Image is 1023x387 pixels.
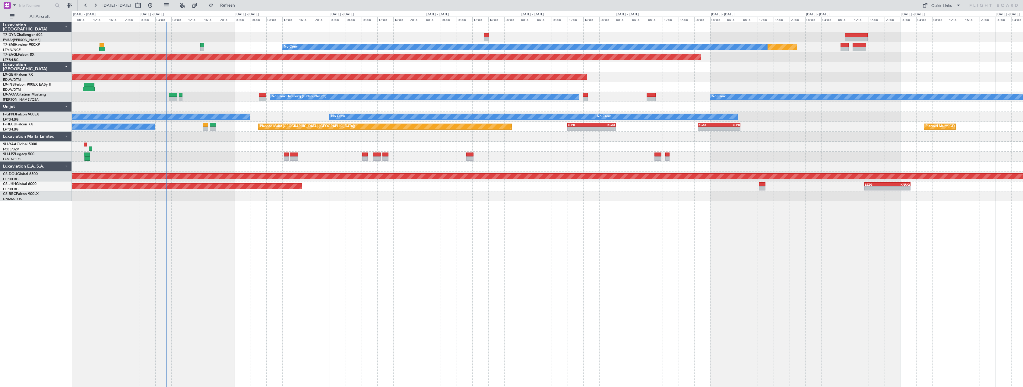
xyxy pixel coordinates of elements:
[3,53,34,57] a: T7-EAGLFalcon 8X
[3,157,21,162] a: LFMD/CEQ
[16,14,64,19] span: All Aircraft
[568,123,592,127] div: LFPB
[710,17,726,22] div: 00:00
[821,17,837,22] div: 04:00
[520,17,536,22] div: 00:00
[284,42,298,52] div: No Crew
[330,17,346,22] div: 00:00
[3,192,16,196] span: CS-RRC
[3,182,36,186] a: CS-JHHGlobal 6000
[203,17,219,22] div: 16:00
[837,17,853,22] div: 08:00
[583,17,599,22] div: 16:00
[76,17,92,22] div: 08:00
[155,17,171,22] div: 04:00
[3,93,17,96] span: LX-AOA
[504,17,520,22] div: 20:00
[592,123,616,127] div: KLAX
[931,3,952,9] div: Quick Links
[3,147,19,152] a: FCBB/BZV
[314,17,330,22] div: 20:00
[3,143,17,146] span: 9H-YAA
[266,17,282,22] div: 08:00
[694,17,710,22] div: 20:00
[980,17,996,22] div: 20:00
[3,73,16,77] span: LX-GBH
[3,127,19,132] a: LFPB/LBG
[865,183,887,186] div: LEZG
[919,1,964,10] button: Quick Links
[3,153,15,156] span: 9H-LPZ
[260,122,355,131] div: Planned Maint [GEOGRAPHIC_DATA] ([GEOGRAPHIC_DATA])
[926,122,1021,131] div: Planned Maint [GEOGRAPHIC_DATA] ([GEOGRAPHIC_DATA])
[869,17,885,22] div: 16:00
[140,17,156,22] div: 00:00
[901,17,917,22] div: 00:00
[409,17,425,22] div: 20:00
[3,53,18,57] span: T7-EAGL
[3,182,16,186] span: CS-JHH
[171,17,187,22] div: 08:00
[3,43,40,47] a: T7-EMIHawker 900XP
[805,17,821,22] div: 00:00
[774,17,790,22] div: 16:00
[3,87,21,92] a: EDLW/DTM
[103,3,131,8] span: [DATE] - [DATE]
[235,17,251,22] div: 00:00
[124,17,140,22] div: 20:00
[206,1,242,10] button: Refresh
[536,17,552,22] div: 04:00
[647,17,663,22] div: 08:00
[3,38,40,42] a: EVRA/[PERSON_NAME]
[597,112,611,121] div: No Crew
[885,17,901,22] div: 20:00
[18,1,53,10] input: Trip Number
[996,17,1012,22] div: 00:00
[631,17,647,22] div: 04:00
[865,187,887,190] div: -
[141,12,164,17] div: [DATE] - [DATE]
[457,17,473,22] div: 08:00
[331,12,354,17] div: [DATE] - [DATE]
[3,172,38,176] a: CS-DOUGlobal 6500
[758,17,774,22] div: 12:00
[377,17,393,22] div: 12:00
[426,12,449,17] div: [DATE] - [DATE]
[92,17,108,22] div: 12:00
[679,17,695,22] div: 16:00
[521,12,544,17] div: [DATE] - [DATE]
[3,77,21,82] a: EDLW/DTM
[215,3,240,8] span: Refresh
[3,33,43,37] a: T7-DYNChallenger 604
[888,187,910,190] div: -
[663,17,679,22] div: 12:00
[698,123,719,127] div: KLAX
[236,12,259,17] div: [DATE] - [DATE]
[711,12,734,17] div: [DATE] - [DATE]
[599,17,615,22] div: 20:00
[3,192,39,196] a: CS-RRCFalcon 900LX
[346,17,362,22] div: 04:00
[3,187,19,191] a: LFPB/LBG
[996,12,1020,17] div: [DATE] - [DATE]
[806,12,829,17] div: [DATE] - [DATE]
[3,83,15,87] span: LX-INB
[901,12,925,17] div: [DATE] - [DATE]
[3,143,37,146] a: 9H-YAAGlobal 5000
[282,17,298,22] div: 12:00
[3,123,33,126] a: F-HECDFalcon 7X
[948,17,964,22] div: 12:00
[488,17,504,22] div: 16:00
[441,17,457,22] div: 04:00
[712,92,726,101] div: No Crew
[3,58,19,62] a: LFPB/LBG
[3,113,39,116] a: F-GPNJFalcon 900EX
[719,127,740,131] div: -
[3,48,21,52] a: LFMN/NCE
[393,17,409,22] div: 16:00
[916,17,932,22] div: 04:00
[73,12,96,17] div: [DATE] - [DATE]
[219,17,235,22] div: 20:00
[108,17,124,22] div: 16:00
[362,17,378,22] div: 08:00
